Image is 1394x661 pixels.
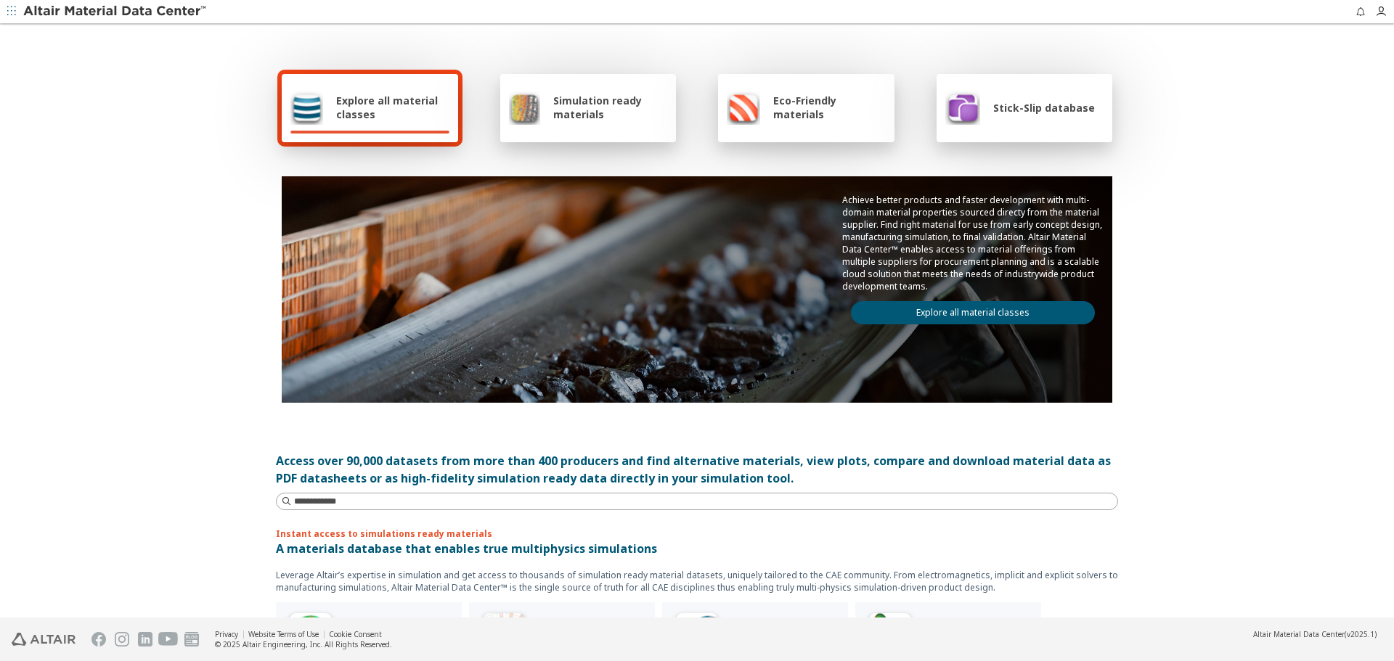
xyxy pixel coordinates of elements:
[945,90,980,125] img: Stick-Slip database
[727,90,760,125] img: Eco-Friendly materials
[276,527,1118,540] p: Instant access to simulations ready materials
[1253,629,1377,639] div: (v2025.1)
[276,452,1118,487] div: Access over 90,000 datasets from more than 400 producers and find alternative materials, view plo...
[248,629,319,639] a: Website Terms of Use
[23,4,208,19] img: Altair Material Data Center
[215,629,238,639] a: Privacy
[329,629,382,639] a: Cookie Consent
[553,94,667,121] span: Simulation ready materials
[276,540,1118,557] p: A materials database that enables true multiphysics simulations
[12,633,76,646] img: Altair Engineering
[215,639,392,649] div: © 2025 Altair Engineering, Inc. All Rights Reserved.
[336,94,449,121] span: Explore all material classes
[290,90,323,125] img: Explore all material classes
[276,569,1118,594] p: Leverage Altair’s expertise in simulation and get access to thousands of simulation ready materia...
[851,301,1095,324] a: Explore all material classes
[773,94,885,121] span: Eco-Friendly materials
[509,90,540,125] img: Simulation ready materials
[993,101,1095,115] span: Stick-Slip database
[842,194,1104,292] p: Achieve better products and faster development with multi-domain material properties sourced dire...
[1253,629,1345,639] span: Altair Material Data Center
